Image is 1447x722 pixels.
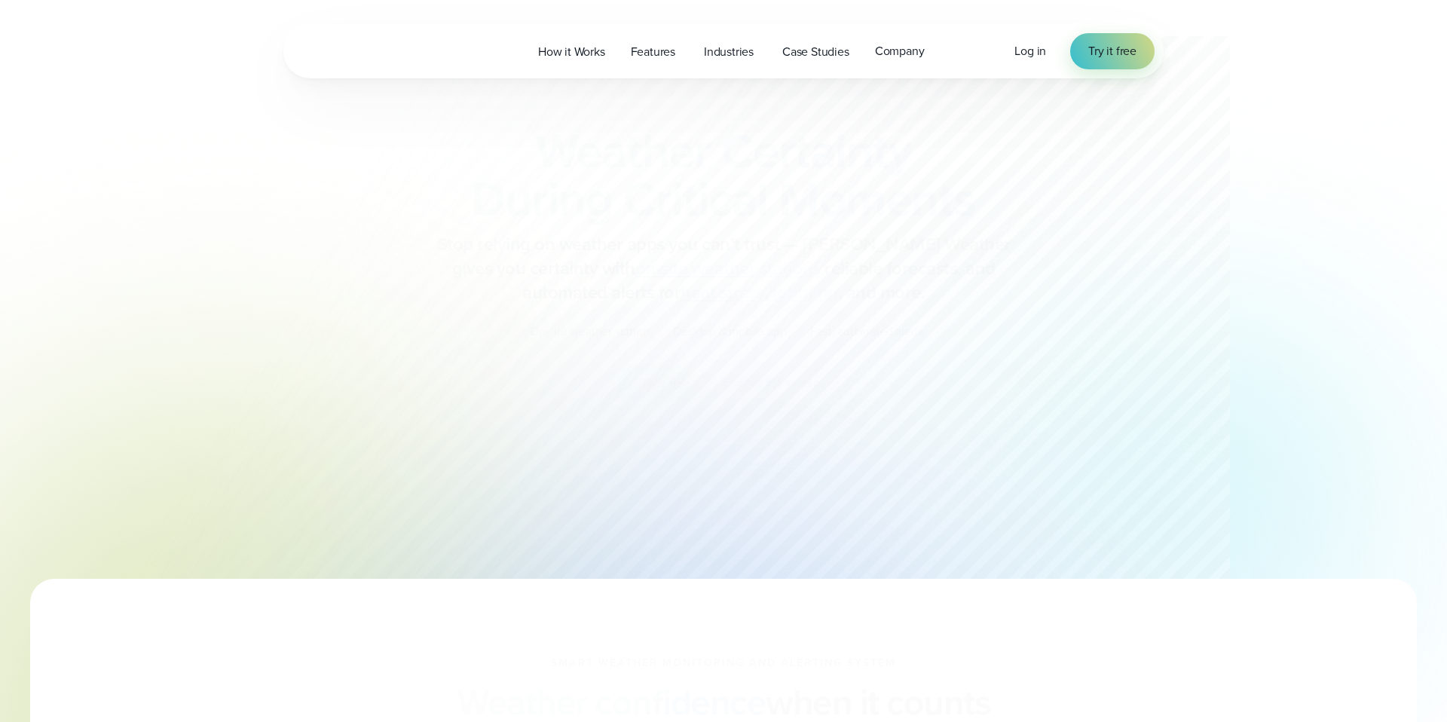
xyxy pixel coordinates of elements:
span: Try it free [1088,42,1136,60]
a: How it Works [525,36,618,67]
a: Case Studies [769,36,862,67]
span: Industries [704,43,754,61]
span: How it Works [538,43,605,61]
span: Company [875,42,925,60]
span: Case Studies [782,43,849,61]
a: Log in [1014,42,1046,60]
a: Try it free [1070,33,1155,69]
span: Features [631,43,675,61]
